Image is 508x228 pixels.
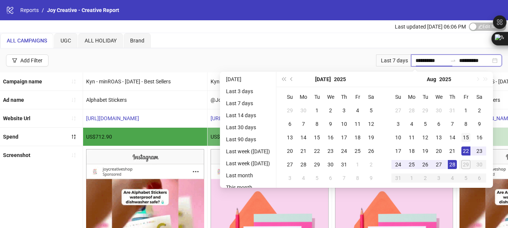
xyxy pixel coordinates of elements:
[61,38,71,44] span: UGC
[475,119,484,128] div: 9
[7,38,47,44] span: ALL CAMPAIGNS
[448,146,457,156] div: 21
[459,158,473,171] td: 2025-08-29
[297,144,310,158] td: 2025-07-21
[405,144,419,158] td: 2025-08-18
[312,106,321,115] div: 1
[326,146,335,156] div: 23
[312,133,321,142] div: 15
[324,171,337,185] td: 2025-08-06
[3,79,42,85] b: Campaign name
[310,90,324,104] th: Tu
[461,106,470,115] div: 1
[288,72,296,87] button: Previous month (PageUp)
[391,104,405,117] td: 2025-07-27
[461,146,470,156] div: 22
[461,174,470,183] div: 5
[419,117,432,131] td: 2025-08-05
[407,119,416,128] div: 4
[394,160,403,169] div: 24
[421,174,430,183] div: 2
[459,104,473,117] td: 2025-08-01
[312,174,321,183] div: 5
[283,117,297,131] td: 2025-07-06
[367,160,376,169] div: 2
[364,117,378,131] td: 2025-07-12
[367,133,376,142] div: 19
[461,119,470,128] div: 8
[351,104,364,117] td: 2025-07-04
[310,171,324,185] td: 2025-08-05
[297,117,310,131] td: 2025-07-07
[85,38,117,44] span: ALL HOLIDAY
[473,90,486,104] th: Sa
[364,144,378,158] td: 2025-07-26
[450,57,456,63] span: to
[324,117,337,131] td: 2025-07-09
[3,97,24,103] b: Ad name
[446,158,459,171] td: 2025-08-28
[367,146,376,156] div: 26
[405,117,419,131] td: 2025-08-04
[310,104,324,117] td: 2025-07-01
[310,131,324,144] td: 2025-07-15
[405,158,419,171] td: 2025-08-25
[340,146,349,156] div: 24
[340,119,349,128] div: 10
[367,106,376,115] div: 5
[285,174,294,183] div: 3
[223,87,273,96] li: Last 3 days
[285,106,294,115] div: 29
[283,158,297,171] td: 2025-07-27
[3,152,30,158] b: Screenshot
[223,99,273,108] li: Last 7 days
[394,146,403,156] div: 17
[223,159,273,168] li: Last week ([DATE])
[351,158,364,171] td: 2025-08-01
[364,131,378,144] td: 2025-07-19
[279,72,288,87] button: Last year (Control + left)
[475,174,484,183] div: 6
[448,133,457,142] div: 14
[315,72,331,87] button: Choose a month
[448,106,457,115] div: 31
[475,133,484,142] div: 16
[427,72,436,87] button: Choose a month
[353,119,362,128] div: 11
[19,6,40,14] a: Reports
[421,133,430,142] div: 12
[83,91,207,109] div: Alphabet Stickers
[353,160,362,169] div: 1
[310,158,324,171] td: 2025-07-29
[71,134,76,139] span: sort-descending
[223,75,273,84] li: [DATE]
[446,171,459,185] td: 2025-09-04
[223,111,273,120] li: Last 14 days
[299,160,308,169] div: 28
[340,106,349,115] div: 3
[421,119,430,128] div: 5
[283,131,297,144] td: 2025-07-13
[446,117,459,131] td: 2025-08-07
[475,146,484,156] div: 23
[473,171,486,185] td: 2025-09-06
[434,119,443,128] div: 6
[448,160,457,169] div: 28
[324,104,337,117] td: 2025-07-02
[324,144,337,158] td: 2025-07-23
[283,171,297,185] td: 2025-08-03
[42,6,44,14] li: /
[223,123,273,132] li: Last 30 days
[223,147,273,156] li: Last week ([DATE])
[419,158,432,171] td: 2025-08-26
[473,158,486,171] td: 2025-08-30
[299,106,308,115] div: 30
[47,7,119,13] span: Joy Creative - Creative Report
[312,119,321,128] div: 8
[434,133,443,142] div: 13
[223,183,273,192] li: This month
[421,146,430,156] div: 19
[405,90,419,104] th: Mo
[432,117,446,131] td: 2025-08-06
[405,104,419,117] td: 2025-07-28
